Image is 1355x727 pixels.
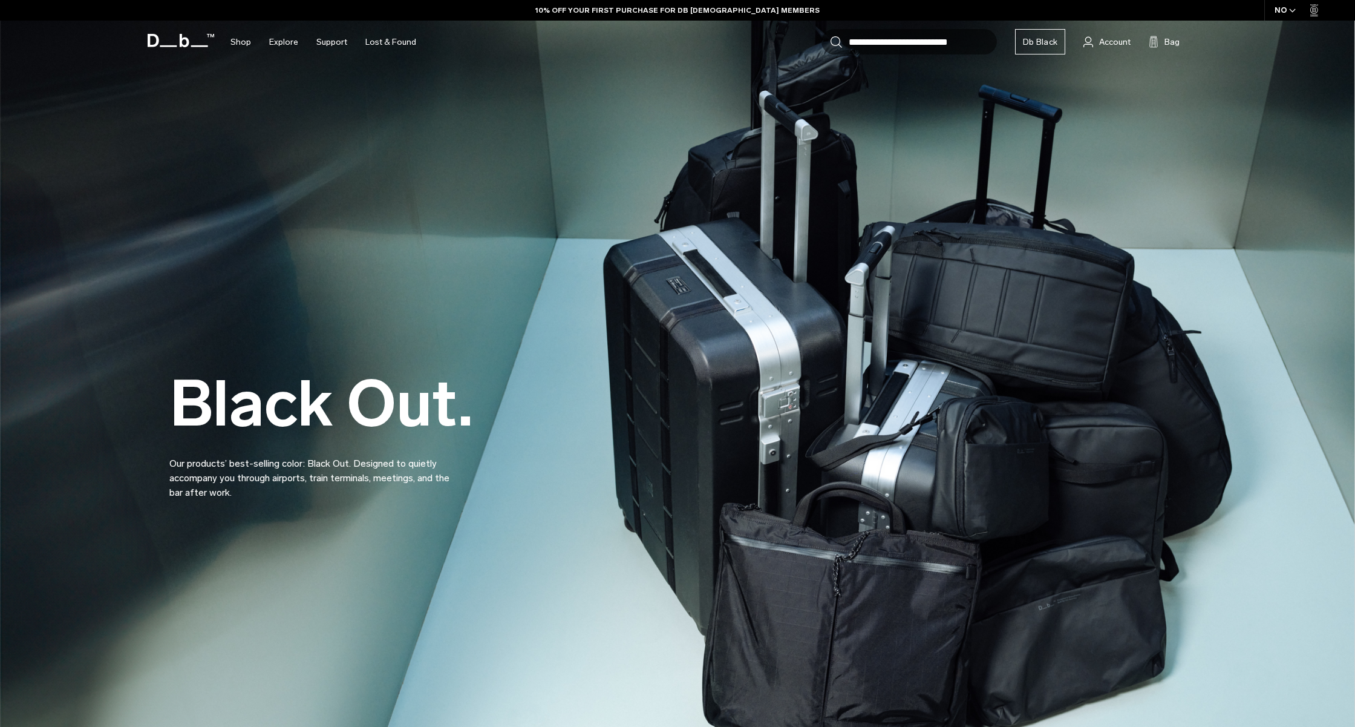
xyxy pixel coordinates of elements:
[365,21,416,64] a: Lost & Found
[221,21,425,64] nav: Main Navigation
[1149,35,1180,49] button: Bag
[169,442,460,500] p: Our products’ best-selling color: Black Out. Designed to quietly accompany you through airports, ...
[269,21,298,64] a: Explore
[535,5,820,16] a: 10% OFF YOUR FIRST PURCHASE FOR DB [DEMOGRAPHIC_DATA] MEMBERS
[1015,29,1065,54] a: Db Black
[1099,36,1131,48] span: Account
[230,21,251,64] a: Shop
[1083,35,1131,49] a: Account
[169,372,473,436] h2: Black Out.
[1164,36,1180,48] span: Bag
[316,21,347,64] a: Support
